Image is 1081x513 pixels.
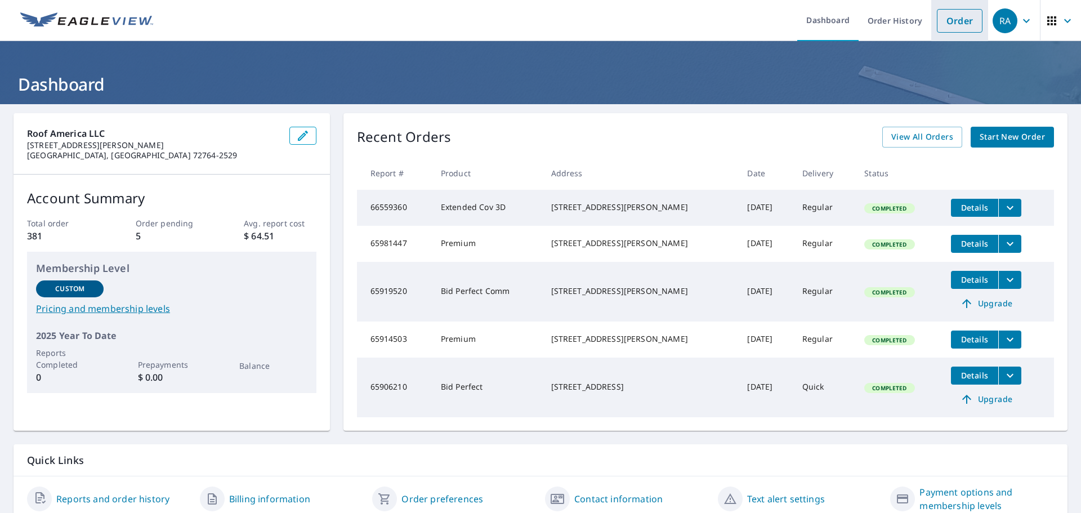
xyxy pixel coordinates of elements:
button: detailsBtn-65906210 [951,367,998,385]
span: Completed [865,336,913,344]
a: Start New Order [971,127,1054,148]
td: Premium [432,322,542,358]
div: RA [993,8,1017,33]
td: Premium [432,226,542,262]
button: filesDropdownBtn-65914503 [998,331,1021,349]
td: 65919520 [357,262,432,322]
button: detailsBtn-65919520 [951,271,998,289]
span: Completed [865,204,913,212]
p: [STREET_ADDRESS][PERSON_NAME] [27,140,280,150]
td: [DATE] [738,358,793,417]
p: Recent Orders [357,127,452,148]
th: Delivery [793,157,855,190]
p: Custom [55,284,84,294]
p: 2025 Year To Date [36,329,307,342]
td: 65914503 [357,322,432,358]
td: [DATE] [738,322,793,358]
p: Account Summary [27,188,316,208]
span: Details [958,334,991,345]
p: Total order [27,217,99,229]
p: Roof America LLC [27,127,280,140]
button: detailsBtn-66559360 [951,199,998,217]
span: Details [958,274,991,285]
span: Upgrade [958,297,1015,310]
button: filesDropdownBtn-65919520 [998,271,1021,289]
div: [STREET_ADDRESS] [551,381,730,392]
p: Quick Links [27,453,1054,467]
a: Upgrade [951,390,1021,408]
button: detailsBtn-65914503 [951,331,998,349]
td: Regular [793,226,855,262]
p: 381 [27,229,99,243]
button: filesDropdownBtn-65906210 [998,367,1021,385]
th: Status [855,157,942,190]
td: 65906210 [357,358,432,417]
button: filesDropdownBtn-66559360 [998,199,1021,217]
a: Payment options and membership levels [919,485,1054,512]
a: Order [937,9,982,33]
th: Date [738,157,793,190]
span: Details [958,370,991,381]
span: Completed [865,288,913,296]
a: View All Orders [882,127,962,148]
a: Reports and order history [56,492,169,506]
h1: Dashboard [14,73,1067,96]
img: EV Logo [20,12,153,29]
td: [DATE] [738,190,793,226]
p: [GEOGRAPHIC_DATA], [GEOGRAPHIC_DATA] 72764-2529 [27,150,280,160]
p: $ 64.51 [244,229,316,243]
th: Report # [357,157,432,190]
td: [DATE] [738,226,793,262]
td: Bid Perfect [432,358,542,417]
p: 5 [136,229,208,243]
span: Details [958,238,991,249]
td: 66559360 [357,190,432,226]
button: detailsBtn-65981447 [951,235,998,253]
button: filesDropdownBtn-65981447 [998,235,1021,253]
td: Regular [793,262,855,322]
a: Billing information [229,492,310,506]
td: 65981447 [357,226,432,262]
span: Upgrade [958,392,1015,406]
th: Product [432,157,542,190]
div: [STREET_ADDRESS][PERSON_NAME] [551,202,730,213]
a: Text alert settings [747,492,825,506]
td: Regular [793,322,855,358]
p: $ 0.00 [138,371,206,384]
td: Regular [793,190,855,226]
a: Upgrade [951,295,1021,313]
div: [STREET_ADDRESS][PERSON_NAME] [551,333,730,345]
td: Extended Cov 3D [432,190,542,226]
td: [DATE] [738,262,793,322]
p: Reports Completed [36,347,104,371]
p: Prepayments [138,359,206,371]
a: Contact information [574,492,663,506]
p: Balance [239,360,307,372]
td: Quick [793,358,855,417]
div: [STREET_ADDRESS][PERSON_NAME] [551,286,730,297]
div: [STREET_ADDRESS][PERSON_NAME] [551,238,730,249]
p: Avg. report cost [244,217,316,229]
span: Start New Order [980,130,1045,144]
p: 0 [36,371,104,384]
p: Membership Level [36,261,307,276]
span: Details [958,202,991,213]
th: Address [542,157,739,190]
p: Order pending [136,217,208,229]
td: Bid Perfect Comm [432,262,542,322]
span: Completed [865,384,913,392]
span: View All Orders [891,130,953,144]
a: Order preferences [401,492,483,506]
span: Completed [865,240,913,248]
a: Pricing and membership levels [36,302,307,315]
